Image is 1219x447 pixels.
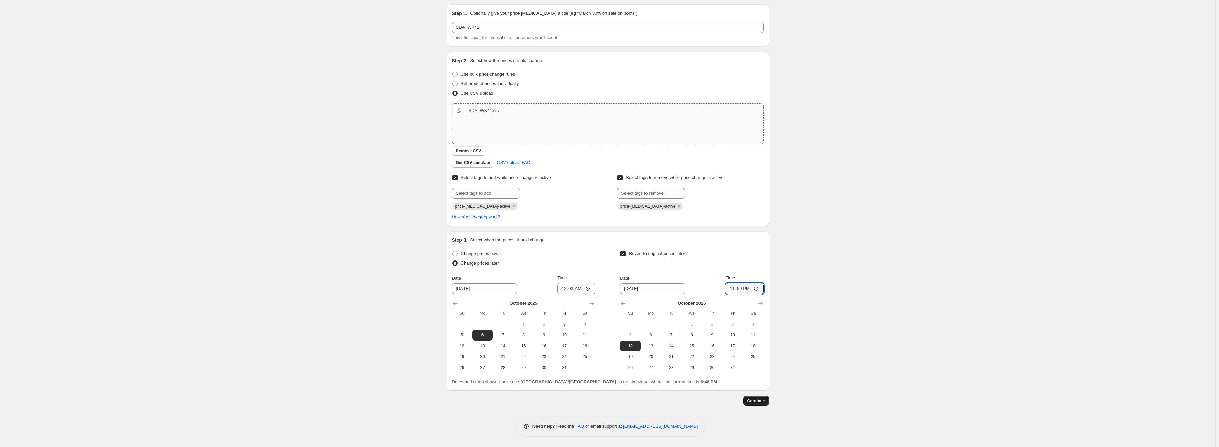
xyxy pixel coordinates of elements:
[705,343,720,349] span: 16
[461,251,498,256] span: Change prices now
[452,188,520,199] input: Select tags to add
[681,308,702,319] th: Wednesday
[725,343,740,349] span: 17
[577,322,592,327] span: 4
[575,319,595,330] button: Saturday October 4 2025
[705,354,720,359] span: 23
[643,354,658,359] span: 20
[681,362,702,373] button: Wednesday October 29 2025
[513,341,533,351] button: Wednesday October 15 2025
[456,160,490,166] span: Get CSV template
[681,351,702,362] button: Wednesday October 22 2025
[725,322,740,327] span: 3
[452,276,461,281] span: Date
[452,22,764,33] input: 30% off holiday sale
[534,351,554,362] button: Thursday October 23 2025
[577,354,592,359] span: 25
[452,158,494,168] button: Get CSV template
[661,362,681,373] button: Tuesday October 28 2025
[684,354,699,359] span: 22
[534,319,554,330] button: Thursday October 2 2025
[723,308,743,319] th: Friday
[461,81,519,86] span: Set product prices individually
[534,362,554,373] button: Thursday October 30 2025
[643,332,658,338] span: 6
[743,330,763,341] button: Saturday October 11 2025
[521,379,616,384] b: [GEOGRAPHIC_DATA]/[GEOGRAPHIC_DATA]
[513,308,533,319] th: Wednesday
[725,332,740,338] span: 10
[493,351,513,362] button: Tuesday October 21 2025
[575,351,595,362] button: Saturday October 25 2025
[623,354,638,359] span: 19
[493,308,513,319] th: Tuesday
[554,341,575,351] button: Friday October 17 2025
[493,330,513,341] button: Tuesday October 7 2025
[513,330,533,341] button: Wednesday October 8 2025
[451,298,460,308] button: Show previous month, September 2025
[475,311,490,316] span: Mo
[557,322,572,327] span: 3
[493,362,513,373] button: Tuesday October 28 2025
[575,424,584,429] a: FAQ
[702,319,722,330] button: Thursday October 2 2025
[452,308,472,319] th: Sunday
[536,332,551,338] span: 9
[513,362,533,373] button: Wednesday October 29 2025
[470,57,542,64] p: Select how the prices should change
[620,204,675,209] span: price-change-job-active
[452,351,472,362] button: Sunday October 19 2025
[620,351,640,362] button: Sunday October 19 2025
[452,214,500,219] a: How does tagging work?
[577,332,592,338] span: 11
[726,283,764,294] input: 12:00
[452,10,468,17] h2: Step 1.
[723,330,743,341] button: Friday October 10 2025
[516,332,531,338] span: 8
[743,308,763,319] th: Saturday
[723,341,743,351] button: Friday October 17 2025
[461,91,493,96] span: Use CSV upload
[743,396,769,406] button: Continue
[681,330,702,341] button: Wednesday October 8 2025
[557,365,572,370] span: 31
[619,298,628,308] button: Show previous month, September 2025
[746,322,761,327] span: 4
[493,157,534,168] a: CSV upload FAQ
[620,283,685,294] input: 10/3/2025
[681,319,702,330] button: Wednesday October 1 2025
[684,322,699,327] span: 1
[554,308,575,319] th: Friday
[723,351,743,362] button: Friday October 24 2025
[461,72,515,77] span: Use bulk price change rules
[461,260,499,266] span: Change prices later
[626,175,724,180] span: Select tags to remove while price change is active
[746,311,761,316] span: Sa
[557,275,567,280] span: Time
[452,341,472,351] button: Sunday October 12 2025
[554,330,575,341] button: Friday October 10 2025
[534,330,554,341] button: Thursday October 9 2025
[746,332,761,338] span: 11
[495,311,510,316] span: Tu
[641,351,661,362] button: Monday October 20 2025
[472,308,493,319] th: Monday
[577,343,592,349] span: 18
[684,343,699,349] span: 15
[641,341,661,351] button: Monday October 13 2025
[575,308,595,319] th: Saturday
[587,298,597,308] button: Show next month, November 2025
[557,343,572,349] span: 17
[557,332,572,338] span: 10
[472,362,493,373] button: Monday October 27 2025
[493,341,513,351] button: Tuesday October 14 2025
[516,322,531,327] span: 1
[577,311,592,316] span: Sa
[557,283,595,294] input: 12:00
[516,343,531,349] span: 15
[725,365,740,370] span: 31
[536,322,551,327] span: 2
[661,330,681,341] button: Tuesday October 7 2025
[475,332,490,338] span: 6
[472,351,493,362] button: Monday October 20 2025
